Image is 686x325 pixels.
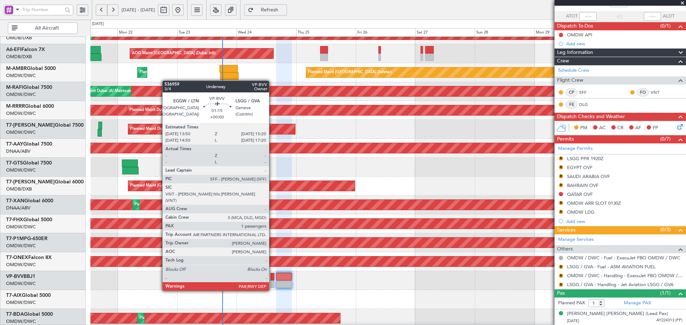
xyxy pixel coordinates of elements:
button: Refresh [244,4,287,16]
button: All Aircraft [8,22,78,34]
button: R [559,183,563,187]
a: OMDB/DXB [6,186,32,192]
div: [PERSON_NAME] [PERSON_NAME] (Lead Pax) [567,310,668,318]
span: (0/3) [660,226,671,233]
a: Manage Services [558,236,594,243]
div: SAUDI ARABIA OVF [567,173,610,179]
a: T7-[PERSON_NAME]Global 6000 [6,179,84,184]
div: Planned Maint Dubai (Al Maktoum Intl) [139,67,210,78]
button: R [559,156,563,161]
div: EGYPT OVF [567,164,592,171]
span: Permits [557,135,574,143]
div: Planned Maint [GEOGRAPHIC_DATA] (Seletar) [308,67,392,78]
div: FE [566,101,577,108]
span: T7-FHX [6,217,23,222]
span: M-RAFI [6,85,23,90]
a: DNAA/ABV [6,148,30,154]
div: Add new [566,218,682,224]
a: OMDW / DWC - Handling - ExecuJet FBO OMDW / DWC [567,273,682,279]
a: OMDW / DWC - Fuel - ExecuJet FBO OMDW / DWC [567,255,680,261]
div: OMDW ARR SLOT 0130Z [567,200,621,206]
div: Tue 23 [177,28,237,37]
div: Wed 24 [237,28,296,37]
div: FO [637,88,649,96]
div: Fri 26 [356,28,416,37]
a: T7-P1MPG-650ER [6,236,48,241]
div: OMDW API [567,32,592,38]
span: T7-XAN [6,198,24,203]
a: SFF [579,89,595,96]
div: QATAR OVF [567,191,593,197]
a: T7-BDAGlobal 5000 [6,312,53,317]
div: CP [566,88,577,96]
a: A6-EFIFalcon 7X [6,47,45,52]
button: R [559,210,563,214]
button: R [559,265,563,269]
span: (0/1) [660,22,671,30]
a: T7-AIXGlobal 5000 [6,293,51,298]
a: DNAA/ABV [6,205,30,211]
a: DLG [579,101,595,108]
a: Manage Permits [558,145,593,152]
div: Thu 25 [296,28,356,37]
a: OMDW/DWC [6,261,36,268]
a: T7-[PERSON_NAME]Global 7500 [6,123,84,128]
a: OMDW/DWC [6,167,36,173]
div: Add new [566,41,682,47]
div: Planned Maint Dubai (Al Maktoum Intl) [196,86,267,97]
span: VP-BVV [6,274,24,279]
a: T7-XANGlobal 6000 [6,198,53,203]
a: Manage PAX [624,300,651,307]
span: Leg Information [557,49,593,57]
a: VP-BVVBBJ1 [6,274,35,279]
span: CR [617,125,623,132]
span: AY224313 (PP) [656,318,682,324]
a: VNT [651,89,667,96]
a: T7-AAYGlobal 7500 [6,142,52,147]
span: [DATE] - [DATE] [121,7,155,13]
button: R [559,274,563,278]
button: R [559,201,563,205]
a: T7-GTSGlobal 7500 [6,161,52,166]
a: OMDW/DWC [6,299,36,306]
div: Sun 28 [475,28,535,37]
button: R [559,165,563,169]
a: OMDW/DWC [6,243,36,249]
span: Others [557,245,573,253]
a: T7-FHXGlobal 5000 [6,217,52,222]
div: BAHRAIN OVF [567,182,598,188]
button: R [559,174,563,178]
a: OMDW/DWC [6,129,36,136]
a: LSGG / GVA - Handling - Jet Aviation LSGG / GVA [567,281,673,288]
button: R [559,283,563,287]
a: OMDW/DWC [6,91,36,98]
input: Trip Number [22,4,63,15]
span: T7-P1MP [6,236,27,241]
a: M-RRRRGlobal 6000 [6,104,54,109]
span: M-RRRR [6,104,25,109]
a: M-AMBRGlobal 5000 [6,66,56,71]
a: OMDW/DWC [6,110,36,117]
div: OMDW LDG [567,209,595,215]
span: Crew [557,57,569,65]
a: OMDW/DWC [6,280,36,287]
span: All Aircraft [19,26,75,31]
span: (1/1) [660,289,671,297]
a: OMDB/DXB [6,54,32,60]
div: [DATE] [92,21,104,27]
span: A6-EFI [6,47,21,52]
span: (0/7) [660,135,671,143]
span: T7-AAY [6,142,23,147]
a: OMDW/DWC [6,318,36,325]
span: T7-GTS [6,161,23,166]
a: OMDW/DWC [6,224,36,230]
div: LSGG PPR 1920Z [567,156,603,162]
div: Planned Maint [GEOGRAPHIC_DATA] ([GEOGRAPHIC_DATA] Intl) [130,181,249,191]
span: AC [599,125,606,132]
span: T7-ONEX [6,255,28,260]
span: Services [557,226,576,234]
div: Mon 29 [535,28,594,37]
span: T7-AIX [6,293,22,298]
div: Planned Maint Dubai (Al Maktoum Intl) [139,313,210,324]
label: Planned PAX [558,300,585,307]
